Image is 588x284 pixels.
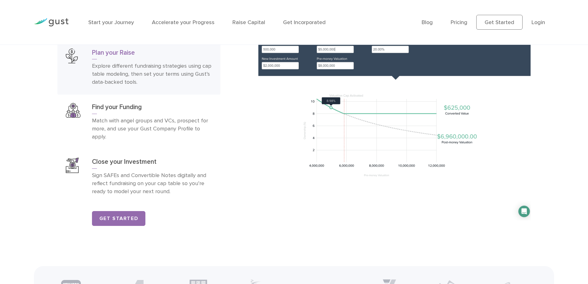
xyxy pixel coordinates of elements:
[451,19,467,26] a: Pricing
[92,103,212,114] h3: Find your Funding
[66,103,81,118] img: Find Your Funding
[152,19,215,26] a: Accelerate your Progress
[532,19,545,26] a: Login
[66,49,77,64] img: Plan Your Raise
[92,211,145,226] a: Get Started
[92,158,212,169] h3: Close your Investment
[476,15,523,30] a: Get Started
[57,40,220,95] a: Plan Your RaisePlan your RaiseExplore different fundraising strategies using cap table modeling, ...
[88,19,134,26] a: Start your Journey
[258,11,530,220] img: Plan Your Raise
[66,158,78,173] img: Close Your Investment
[283,19,326,26] a: Get Incorporated
[92,117,212,141] p: Match with angel groups and VCs, prospect for more, and use your Gust Company Profile to apply.
[92,49,212,60] h3: Plan your Raise
[34,18,69,27] img: Gust Logo
[92,62,212,86] p: Explore different fundraising strategies using cap table modeling, then set your terms using Gust...
[92,172,212,196] p: Sign SAFEs and Convertible Notes digitally and reflect fundraising on your cap table so you’re re...
[422,19,433,26] a: Blog
[57,95,220,149] a: Find Your FundingFind your FundingMatch with angel groups and VCs, prospect for more, and use you...
[232,19,265,26] a: Raise Capital
[57,149,220,204] a: Close Your InvestmentClose your InvestmentSign SAFEs and Convertible Notes digitally and reflect ...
